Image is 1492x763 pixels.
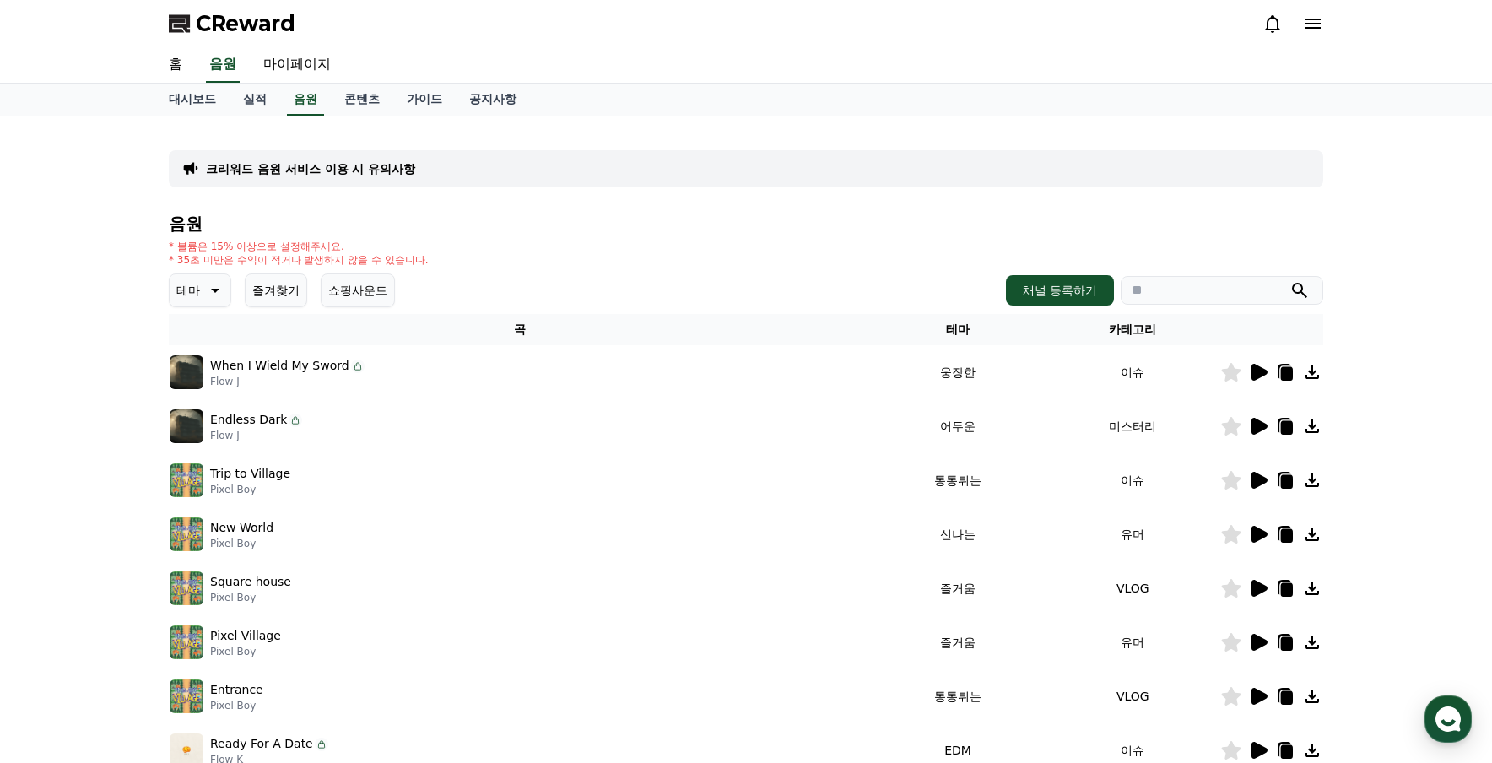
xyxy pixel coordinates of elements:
[210,573,291,591] p: Square house
[206,47,240,83] a: 음원
[169,314,870,345] th: 곡
[210,411,287,429] p: Endless Dark
[210,699,263,712] p: Pixel Boy
[1046,314,1220,345] th: 카테고리
[1046,345,1220,399] td: 이슈
[210,375,365,388] p: Flow J
[1006,275,1114,306] button: 채널 등록하기
[870,669,1045,723] td: 통통튀는
[206,160,415,177] a: 크리워드 음원 서비스 이용 시 유의사항
[169,273,231,307] button: 테마
[170,571,203,605] img: music
[870,399,1045,453] td: 어두운
[870,314,1045,345] th: 테마
[210,645,281,658] p: Pixel Boy
[870,561,1045,615] td: 즐거움
[170,409,203,443] img: music
[321,273,395,307] button: 쇼핑사운드
[245,273,307,307] button: 즐겨찾기
[393,84,456,116] a: 가이드
[870,507,1045,561] td: 신나는
[169,214,1323,233] h4: 음원
[1046,669,1220,723] td: VLOG
[331,84,393,116] a: 콘텐츠
[870,453,1045,507] td: 통통튀는
[250,47,344,83] a: 마이페이지
[210,465,290,483] p: Trip to Village
[169,240,429,253] p: * 볼륨은 15% 이상으로 설정해주세요.
[456,84,530,116] a: 공지사항
[210,681,263,699] p: Entrance
[870,345,1045,399] td: 웅장한
[210,735,313,753] p: Ready For A Date
[287,84,324,116] a: 음원
[210,483,290,496] p: Pixel Boy
[176,279,200,302] p: 테마
[1046,615,1220,669] td: 유머
[170,625,203,659] img: music
[1046,561,1220,615] td: VLOG
[210,627,281,645] p: Pixel Village
[196,10,295,37] span: CReward
[210,537,273,550] p: Pixel Boy
[210,591,291,604] p: Pixel Boy
[169,253,429,267] p: * 35초 미만은 수익이 적거나 발생하지 않을 수 있습니다.
[169,10,295,37] a: CReward
[1046,507,1220,561] td: 유머
[170,463,203,497] img: music
[170,355,203,389] img: music
[230,84,280,116] a: 실적
[1046,453,1220,507] td: 이슈
[1046,399,1220,453] td: 미스터리
[170,679,203,713] img: music
[155,84,230,116] a: 대시보드
[210,429,302,442] p: Flow J
[870,615,1045,669] td: 즐거움
[155,47,196,83] a: 홈
[210,519,273,537] p: New World
[170,517,203,551] img: music
[210,357,349,375] p: When I Wield My Sword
